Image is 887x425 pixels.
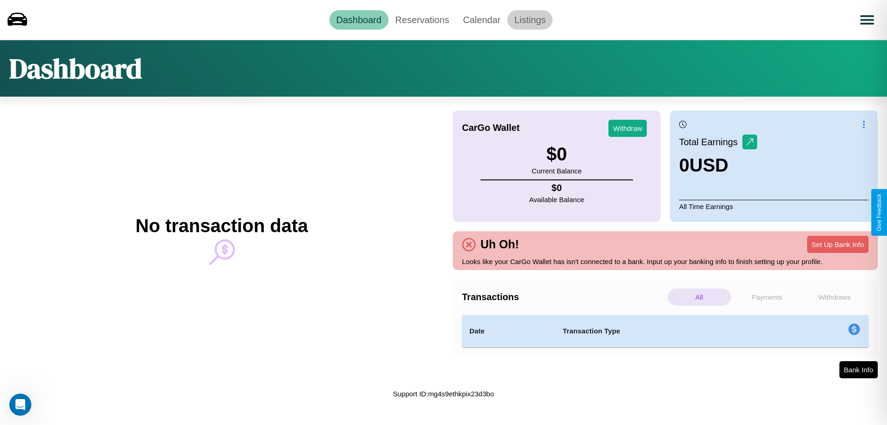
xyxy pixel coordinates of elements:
table: simple table [462,315,869,347]
button: Withdraw [608,120,647,137]
p: All Time Earnings [679,200,869,213]
p: Total Earnings [679,134,742,150]
p: Withdraws [803,289,866,306]
h4: Date [469,326,548,337]
button: Open menu [854,7,880,33]
p: Looks like your CarGo Wallet has isn't connected to a bank. Input up your banking info to finish ... [462,255,869,268]
h4: CarGo Wallet [462,123,520,133]
h4: Uh Oh! [476,238,523,251]
iframe: Intercom live chat [9,394,31,416]
p: Current Balance [532,165,582,177]
h4: Transaction Type [563,326,772,337]
p: Available Balance [529,193,584,206]
button: Set Up Bank Info [807,236,869,253]
p: Payments [735,289,799,306]
h4: $ 0 [529,183,584,193]
a: Dashboard [329,10,389,30]
div: Give Feedback [876,194,882,231]
a: Reservations [389,10,456,30]
h1: Dashboard [9,49,142,87]
h3: 0 USD [679,155,757,176]
h4: Transactions [462,292,665,302]
p: All [668,289,731,306]
a: Listings [507,10,553,30]
p: Support ID: mg4s9ethkpix23d3bo [393,388,494,400]
h3: $ 0 [532,144,582,165]
h2: No transaction data [135,216,308,236]
a: Calendar [456,10,507,30]
button: Bank Info [839,361,878,378]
